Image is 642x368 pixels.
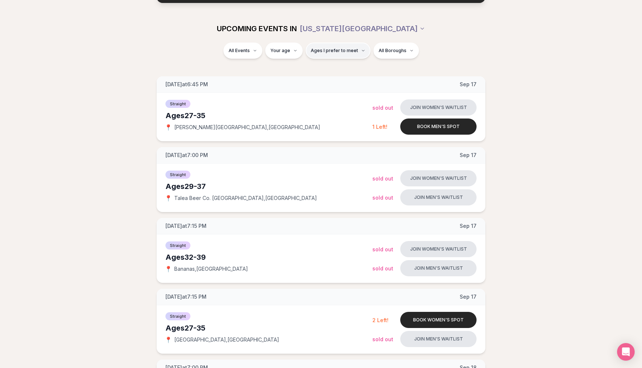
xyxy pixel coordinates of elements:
[306,43,371,59] button: Ages I prefer to meet
[400,241,477,257] button: Join women's waitlist
[400,189,477,205] button: Join men's waitlist
[165,195,171,201] span: 📍
[460,293,477,300] span: Sep 17
[460,152,477,159] span: Sep 17
[372,175,393,182] span: Sold Out
[165,152,208,159] span: [DATE] at 7:00 PM
[372,336,393,342] span: Sold Out
[165,266,171,272] span: 📍
[217,23,297,34] span: UPCOMING EVENTS IN
[229,48,250,54] span: All Events
[372,317,389,323] span: 2 Left!
[174,336,279,343] span: [GEOGRAPHIC_DATA] , [GEOGRAPHIC_DATA]
[165,312,190,320] span: Straight
[373,43,419,59] button: All Boroughs
[174,265,248,273] span: Bananas , [GEOGRAPHIC_DATA]
[223,43,262,59] button: All Events
[372,265,393,272] span: Sold Out
[400,170,477,186] button: Join women's waitlist
[270,48,290,54] span: Your age
[460,222,477,230] span: Sep 17
[165,171,190,179] span: Straight
[372,194,393,201] span: Sold Out
[372,246,393,252] span: Sold Out
[460,81,477,88] span: Sep 17
[400,99,477,116] button: Join women's waitlist
[372,105,393,111] span: Sold Out
[300,21,425,37] button: [US_STATE][GEOGRAPHIC_DATA]
[165,241,190,249] span: Straight
[165,222,207,230] span: [DATE] at 7:15 PM
[311,48,358,54] span: Ages I prefer to meet
[165,181,372,192] div: Ages 29-37
[265,43,303,59] button: Your age
[379,48,406,54] span: All Boroughs
[165,81,208,88] span: [DATE] at 6:45 PM
[617,343,635,361] div: Open Intercom Messenger
[400,119,477,135] button: Book men's spot
[174,124,320,131] span: [PERSON_NAME][GEOGRAPHIC_DATA] , [GEOGRAPHIC_DATA]
[165,323,372,333] div: Ages 27-35
[372,124,387,130] span: 1 Left!
[165,100,190,108] span: Straight
[165,110,372,121] div: Ages 27-35
[165,293,207,300] span: [DATE] at 7:15 PM
[165,124,171,130] span: 📍
[400,331,477,347] button: Join men's waitlist
[400,312,477,328] button: Book women's spot
[165,337,171,343] span: 📍
[165,252,372,262] div: Ages 32-39
[400,260,477,276] button: Join men's waitlist
[174,194,317,202] span: Talea Beer Co. [GEOGRAPHIC_DATA] , [GEOGRAPHIC_DATA]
